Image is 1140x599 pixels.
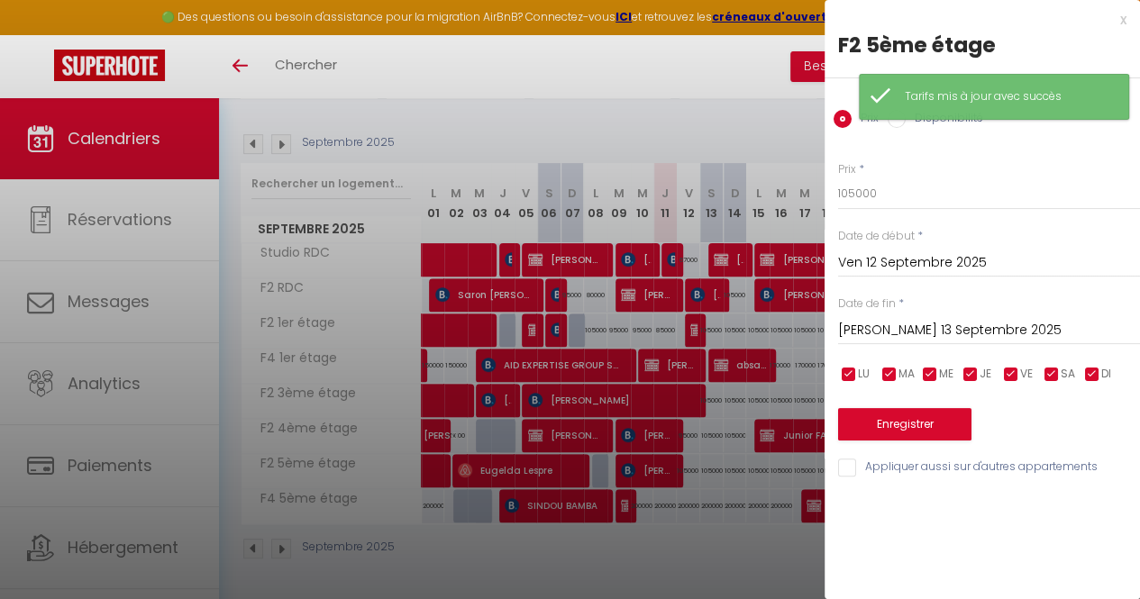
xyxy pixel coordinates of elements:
[905,88,1110,105] div: Tarifs mis à jour avec succès
[1020,366,1033,383] span: VE
[14,7,68,61] button: Ouvrir le widget de chat LiveChat
[838,161,856,178] label: Prix
[838,228,915,245] label: Date de début
[838,408,971,440] button: Enregistrer
[1061,366,1075,383] span: SA
[825,9,1126,31] div: x
[838,31,1126,59] div: F2 5ème étage
[898,366,915,383] span: MA
[858,366,870,383] span: LU
[852,110,879,130] label: Prix
[838,295,896,313] label: Date de fin
[1101,366,1111,383] span: DI
[980,366,991,383] span: JE
[939,366,953,383] span: ME
[1063,518,1126,585] iframe: Chat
